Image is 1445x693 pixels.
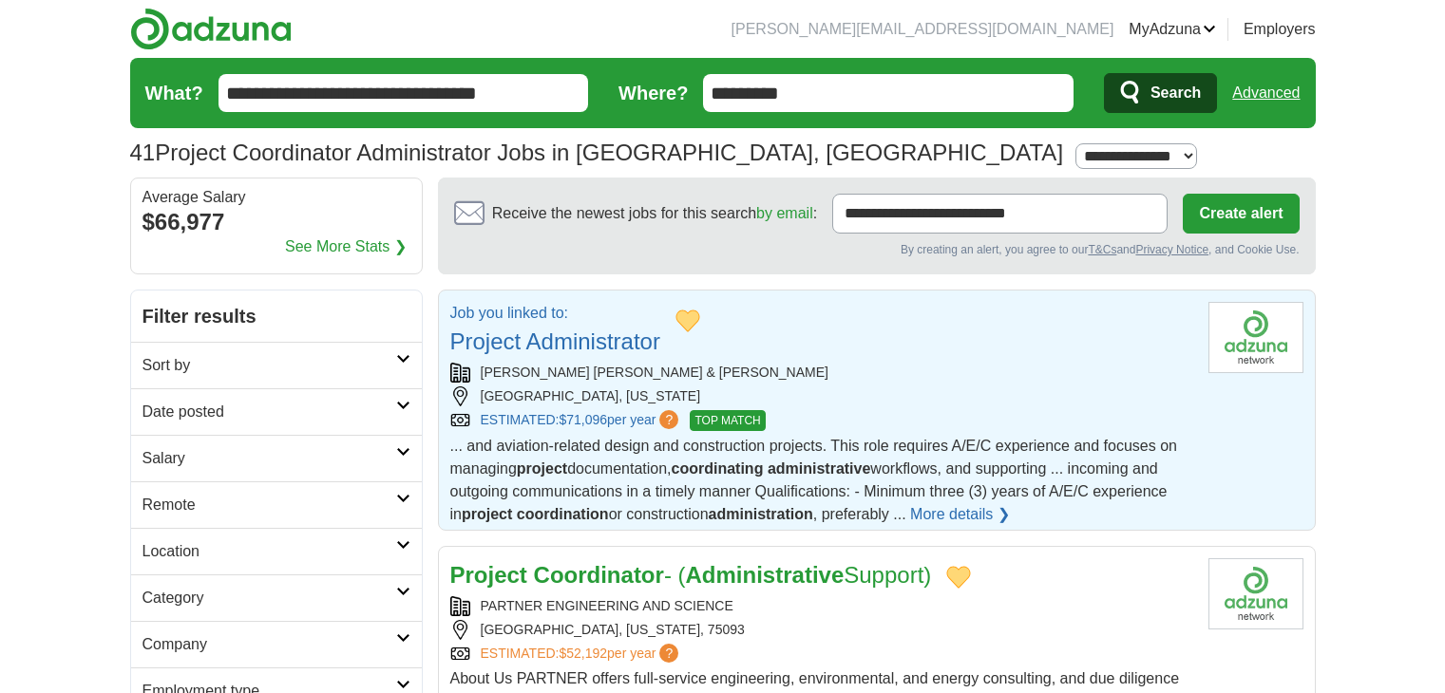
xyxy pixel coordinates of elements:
a: MyAdzuna [1129,18,1216,41]
a: More details ❯ [910,503,1010,526]
h2: Remote [143,494,396,516]
a: See More Stats ❯ [285,235,407,258]
span: 41 [130,136,156,170]
a: Location [131,528,422,574]
button: Add to favorite jobs [675,309,700,332]
strong: administration [709,506,813,522]
h2: Date posted [143,401,396,423]
div: [PERSON_NAME] [PERSON_NAME] & [PERSON_NAME] [450,363,1193,383]
strong: administrative [768,460,870,477]
span: $71,096 [559,412,607,427]
div: $66,977 [143,205,410,239]
a: ESTIMATED:$52,192per year? [481,644,683,664]
a: Advanced [1232,74,1300,112]
h2: Location [143,540,396,563]
img: Adzuna logo [130,8,292,50]
strong: Project [450,562,527,588]
span: $52,192 [559,646,607,661]
strong: project [517,460,567,477]
a: Company [131,621,422,667]
span: ... and aviation-related design and construction projects. This role requires A/E/C experience an... [450,438,1177,522]
span: TOP MATCH [690,410,765,431]
div: [GEOGRAPHIC_DATA], [US_STATE] [450,386,1193,406]
strong: coordination [517,506,609,522]
strong: coordinating [672,460,764,477]
div: PARTNER ENGINEERING AND SCIENCE [450,596,1193,616]
a: Sort by [131,342,422,388]
a: Date posted [131,388,422,435]
span: Search [1150,74,1201,112]
div: By creating an alert, you agree to our and , and Cookie Use. [454,241,1300,258]
li: [PERSON_NAME][EMAIL_ADDRESS][DOMAIN_NAME] [732,18,1114,41]
button: Create alert [1183,194,1299,234]
a: Privacy Notice [1135,243,1208,256]
span: ? [659,644,678,663]
h2: Filter results [131,290,422,342]
a: Project Administrator [450,328,660,354]
h1: Project Coordinator Administrator Jobs in [GEOGRAPHIC_DATA], [GEOGRAPHIC_DATA] [130,140,1064,165]
h2: Company [143,633,396,656]
img: Company logo [1208,558,1303,629]
h2: Sort by [143,354,396,377]
label: What? [145,79,203,107]
a: ESTIMATED:$71,096per year? [481,410,683,431]
div: Average Salary [143,190,410,205]
button: Search [1104,73,1217,113]
div: [GEOGRAPHIC_DATA], [US_STATE], 75093 [450,620,1193,640]
a: Category [131,574,422,621]
a: T&Cs [1088,243,1116,256]
label: Where? [618,79,688,107]
strong: Coordinator [534,562,664,588]
a: Project Coordinator- (AdministrativeSupport) [450,562,932,588]
a: Remote [131,481,422,528]
img: Company logo [1208,302,1303,373]
button: Add to favorite jobs [946,566,971,589]
span: Receive the newest jobs for this search : [492,202,817,225]
a: by email [756,205,813,221]
a: Salary [131,435,422,481]
span: ? [659,410,678,429]
h2: Category [143,587,396,609]
h2: Salary [143,447,396,470]
strong: project [462,506,512,522]
a: Employers [1244,18,1316,41]
p: Job you linked to: [450,302,660,325]
strong: Administrative [686,562,845,588]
